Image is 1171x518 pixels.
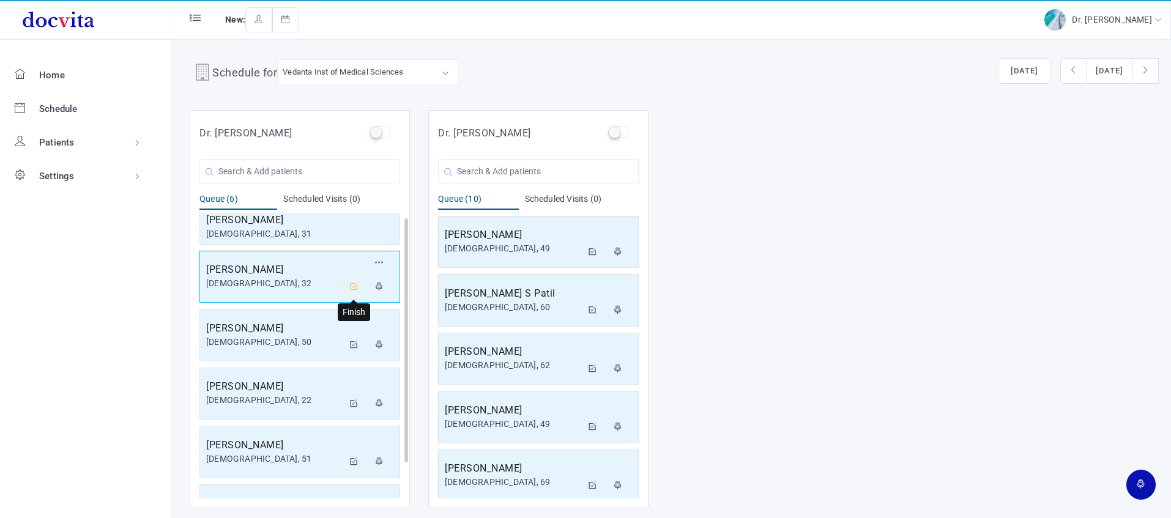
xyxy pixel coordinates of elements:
h5: [PERSON_NAME] [206,438,343,453]
div: [DEMOGRAPHIC_DATA], 49 [445,418,582,431]
div: Queue (10) [438,193,519,210]
h5: [PERSON_NAME] [206,262,343,277]
h4: Schedule for [212,64,277,84]
h5: [PERSON_NAME] [445,228,582,242]
div: [DEMOGRAPHIC_DATA], 32 [206,277,343,290]
div: Scheduled Visits (0) [283,193,400,210]
span: Schedule [39,103,78,114]
h5: Dr. [PERSON_NAME] [438,126,531,141]
div: Finish [338,303,370,321]
div: [DEMOGRAPHIC_DATA], 31 [206,228,393,240]
input: Search & Add patients [199,159,400,183]
div: [DEMOGRAPHIC_DATA], 60 [445,301,582,314]
button: [DATE] [1087,58,1132,84]
h5: [PERSON_NAME] [206,379,343,394]
div: Vedanta Inst of Medical Sciences [283,65,403,79]
span: Settings [39,171,75,182]
span: Home [39,70,65,81]
div: [DEMOGRAPHIC_DATA], 69 [445,476,582,489]
span: Patients [39,137,75,148]
h5: [PERSON_NAME] [206,321,343,336]
button: [DATE] [998,58,1051,84]
img: img-2.jpg [1044,9,1066,31]
div: Scheduled Visits (0) [525,193,639,210]
h5: [PERSON_NAME] [206,213,393,228]
h5: [PERSON_NAME] [445,461,582,476]
h5: [PERSON_NAME] [206,496,343,511]
h5: [PERSON_NAME] [445,403,582,418]
div: [DEMOGRAPHIC_DATA], 49 [445,242,582,255]
input: Search & Add patients [438,159,639,183]
h5: [PERSON_NAME] [445,344,582,359]
span: New: [225,15,245,24]
span: Dr. [PERSON_NAME] [1072,15,1154,24]
div: [DEMOGRAPHIC_DATA], 51 [206,453,343,465]
div: [DEMOGRAPHIC_DATA], 62 [445,359,582,372]
h5: [PERSON_NAME] S Patil [445,286,582,301]
div: [DEMOGRAPHIC_DATA], 22 [206,394,343,407]
div: Queue (6) [199,193,277,210]
div: [DEMOGRAPHIC_DATA], 50 [206,336,343,349]
h5: Dr. [PERSON_NAME] [199,126,292,141]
